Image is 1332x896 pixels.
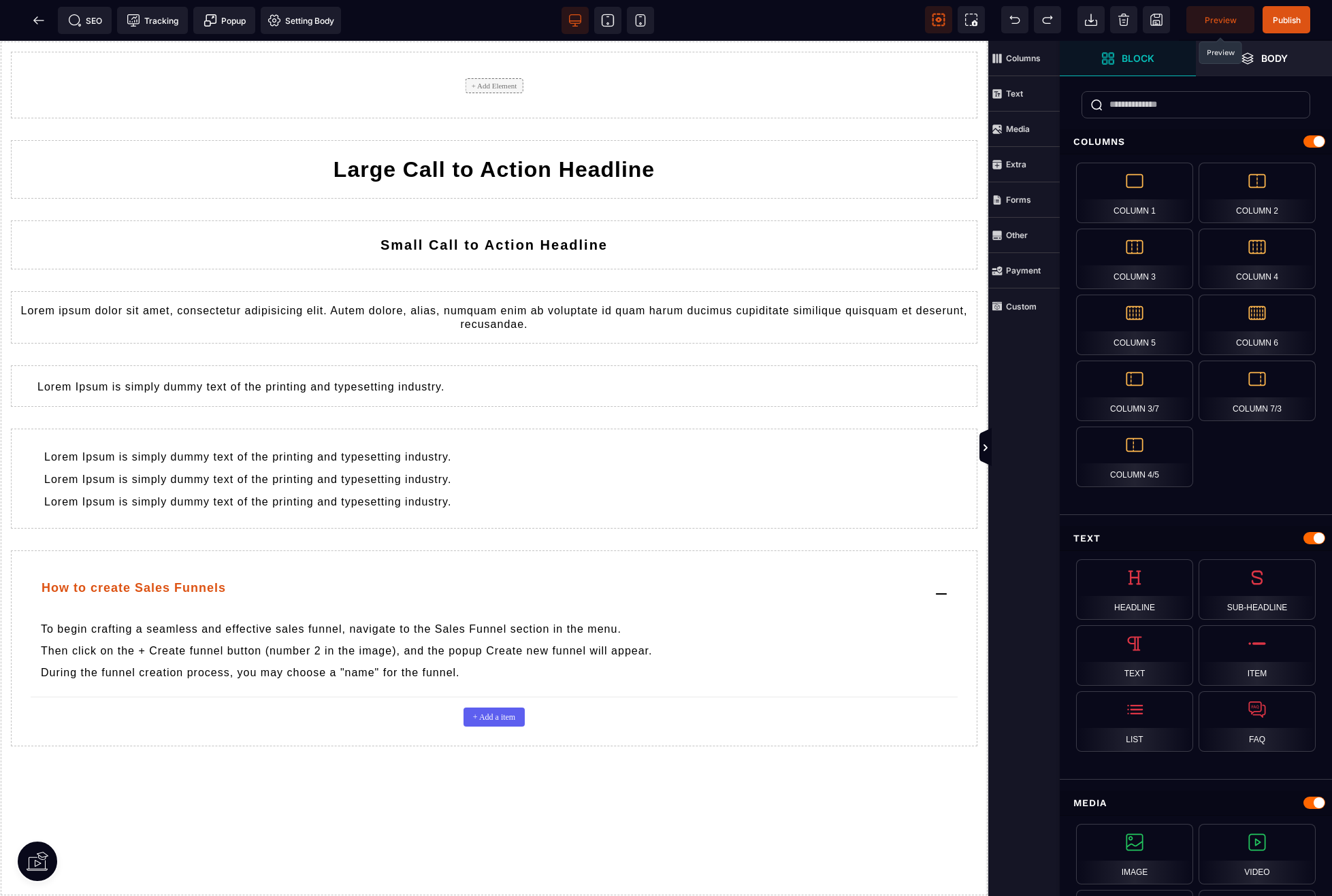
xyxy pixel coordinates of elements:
div: Column 4/5 [1076,427,1193,487]
div: Column 3 [1076,229,1193,289]
span: SEO [68,14,102,27]
span: Screenshot [958,6,985,33]
div: Column 2 [1199,163,1316,223]
span: Custom Block [988,288,1060,324]
div: Column 6 [1199,295,1316,355]
div: Text [1076,625,1193,686]
span: View tablet [594,7,621,34]
div: Video [1199,824,1316,884]
div: Column 4 [1199,229,1316,289]
div: Columns [1060,129,1332,154]
strong: Extra [1006,159,1026,169]
span: Open Layers [1196,41,1332,76]
strong: Forms [1006,195,1031,205]
strong: Payment [1006,265,1041,276]
div: Headline [1076,559,1193,620]
span: Undo [1001,6,1028,33]
div: Column 5 [1076,295,1193,355]
span: Preview [1186,6,1254,33]
strong: Media [1006,124,1030,134]
div: Media [1060,791,1332,816]
span: Save [1143,6,1170,33]
span: Clear [1110,6,1137,33]
span: Publish [1273,15,1301,25]
span: Text [988,76,1060,112]
p: During the funnel creation process, you may choose a "name" for the funnel. [41,624,947,640]
h1: Large Call to Action Headline [20,109,968,148]
div: FAQ [1199,691,1316,752]
span: Open Import Webpage [1077,6,1105,33]
div: Image [1076,824,1193,884]
strong: Body [1261,53,1288,63]
span: Setting Body [267,14,334,27]
span: Create Alert Modal [193,7,255,34]
span: View components [925,6,952,33]
span: Toggle Views [1060,428,1073,469]
p: How to create Sales Funnels [42,537,947,557]
div: Column 1 [1076,163,1193,223]
span: Tracking [127,14,178,27]
strong: Text [1006,88,1023,99]
strong: Block [1122,53,1154,63]
text: Lorem Ipsum is simply dummy text of the printing and typesetting industry. [41,429,455,448]
span: Redo [1034,6,1061,33]
p: Then click on the + Create funnel button (number 2 in the image), and the popup Create new funnel... [41,602,947,618]
button: + Add a item [464,667,525,686]
span: Back [25,7,52,34]
span: Extra [988,147,1060,182]
strong: Other [1006,230,1028,240]
span: View desktop [562,7,589,34]
div: Item [1199,625,1316,686]
span: Columns [988,41,1060,76]
text: Lorem Ipsum is simply dummy text of the printing and typesetting industry. [41,452,455,470]
p: To begin crafting a seamless and effective sales funnel, navigate to the Sales Funnel section in ... [41,580,947,597]
span: Media [988,112,1060,147]
div: Text [1060,526,1332,551]
div: Column 7/3 [1199,361,1316,421]
text: Lorem Ipsum is simply dummy text of the printing and typesetting industry. [41,407,455,425]
span: Preview [1205,15,1237,25]
div: List [1076,691,1193,752]
span: View mobile [627,7,654,34]
strong: Custom [1006,301,1037,312]
span: Open Blocks [1060,41,1196,76]
span: Seo meta data [58,7,112,34]
span: Favicon [261,7,341,34]
span: Other [988,218,1060,253]
span: Payment [988,253,1060,288]
div: Sub-headline [1199,559,1316,620]
text: Lorem Ipsum is simply dummy text of the printing and typesetting industry. [34,337,448,355]
strong: Columns [1006,53,1041,63]
span: Save [1263,6,1310,33]
text: Lorem ipsum dolor sit amet, consectetur adipisicing elit. Autem dolore, alias, numquam enim ab vo... [20,260,968,293]
div: Column 3/7 [1076,361,1193,421]
span: Tracking code [117,7,188,34]
h2: Small Call to Action Headline [20,189,968,219]
span: Popup [204,14,246,27]
span: Forms [988,182,1060,218]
